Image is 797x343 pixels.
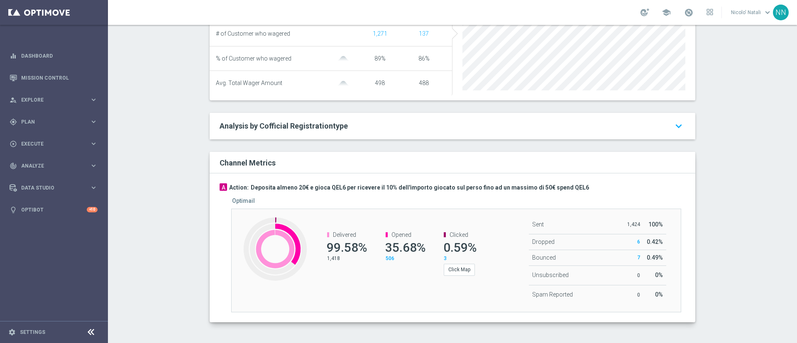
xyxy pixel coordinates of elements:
span: 506 [386,255,394,261]
span: Analyze [21,163,90,168]
button: lightbulb Optibot +10 [9,207,98,213]
h2: Channel Metrics [220,158,276,167]
i: gps_fixed [10,118,17,126]
span: # of Customer who wagered [216,30,290,37]
span: Delivered [333,231,356,238]
span: 7 [637,255,640,260]
span: Unsubscribed [532,272,569,278]
span: Show unique customers [419,30,429,37]
span: 100% [648,221,663,228]
span: 3 [444,255,447,261]
h3: Deposita almeno 20€ e gioca QEL6 per ricevere il 10% dell'importo giocato sul perso fino ad un ma... [251,184,589,191]
button: equalizer Dashboard [9,53,98,59]
span: % of Customer who wagered [216,55,291,62]
i: lightbulb [10,206,17,214]
i: equalizer [10,52,17,60]
i: play_circle_outline [10,140,17,148]
i: keyboard_arrow_right [90,162,98,170]
img: gaussianGrey.svg [335,56,352,61]
span: Dropped [532,238,555,245]
p: 1,418 [327,255,364,262]
button: Click Map [444,264,475,275]
span: Opened [391,231,411,238]
i: keyboard_arrow_right [90,96,98,104]
i: settings [8,328,16,336]
span: Analysis by Cofficial Registrationtype [220,122,348,130]
span: 498 [375,80,385,86]
span: 488 [419,80,429,86]
a: Nicolo' Natalikeyboard_arrow_down [730,6,773,19]
span: 35.68% [385,240,425,255]
div: Data Studio [10,184,90,192]
span: 89% [374,55,386,62]
span: Spam Reported [532,291,573,298]
i: track_changes [10,162,17,170]
i: keyboard_arrow_down [672,119,685,134]
span: 0.59% [443,240,477,255]
a: Dashboard [21,45,98,67]
button: play_circle_outline Execute keyboard_arrow_right [9,141,98,147]
i: keyboard_arrow_right [90,140,98,148]
span: 0% [655,291,663,298]
span: 86% [418,55,430,62]
span: 6 [637,239,640,245]
span: Plan [21,119,90,124]
div: Explore [10,96,90,104]
a: Settings [20,330,45,335]
i: keyboard_arrow_right [90,184,98,192]
a: Analysis by Cofficial Registrationtype keyboard_arrow_down [220,121,685,131]
span: Execute [21,141,90,146]
a: Mission Control [21,67,98,89]
button: person_search Explore keyboard_arrow_right [9,97,98,103]
div: Analyze [10,162,90,170]
button: track_changes Analyze keyboard_arrow_right [9,163,98,169]
button: gps_fixed Plan keyboard_arrow_right [9,119,98,125]
i: person_search [10,96,17,104]
span: Clicked [450,231,468,238]
div: Execute [10,140,90,148]
span: 0.42% [647,238,663,245]
span: Avg. Total Wager Amount [216,80,282,87]
a: Optibot [21,199,87,221]
img: gaussianGrey.svg [335,81,352,86]
span: Bounced [532,254,556,261]
p: 0 [624,292,640,298]
span: keyboard_arrow_down [763,8,772,17]
span: Data Studio [21,185,90,190]
div: Channel Metrics [220,157,690,168]
h3: Action: [229,184,249,191]
span: 0.49% [647,254,663,261]
div: A [220,183,227,191]
div: Dashboard [10,45,98,67]
div: Plan [10,118,90,126]
div: Mission Control [10,67,98,89]
button: Data Studio keyboard_arrow_right [9,185,98,191]
span: Show unique customers [373,30,387,37]
p: 1,424 [624,221,640,228]
span: Sent [532,221,544,228]
p: 0 [624,272,640,279]
button: Mission Control [9,75,98,81]
div: NN [773,5,789,20]
h5: Optimail [232,197,255,204]
span: Explore [21,97,90,102]
div: +10 [87,207,98,212]
div: Optibot [10,199,98,221]
span: 99.58% [327,240,367,255]
i: keyboard_arrow_right [90,118,98,126]
span: 0% [655,272,663,278]
span: school [662,8,671,17]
